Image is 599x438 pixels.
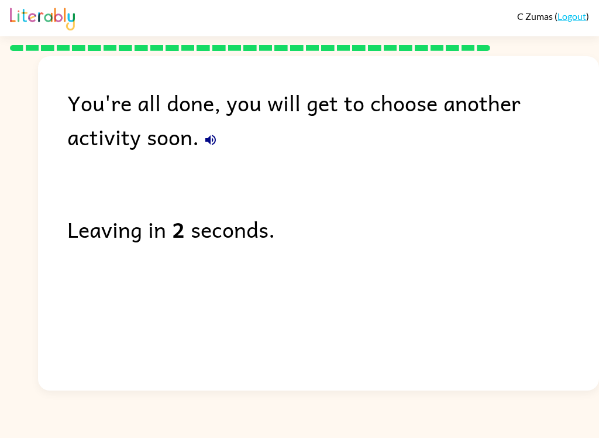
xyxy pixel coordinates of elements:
div: Leaving in seconds. [67,212,599,246]
div: ( ) [517,11,589,22]
img: Literably [10,5,75,30]
div: You're all done, you will get to choose another activity soon. [67,85,599,153]
span: C Zumas [517,11,555,22]
b: 2 [172,212,185,246]
a: Logout [557,11,586,22]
